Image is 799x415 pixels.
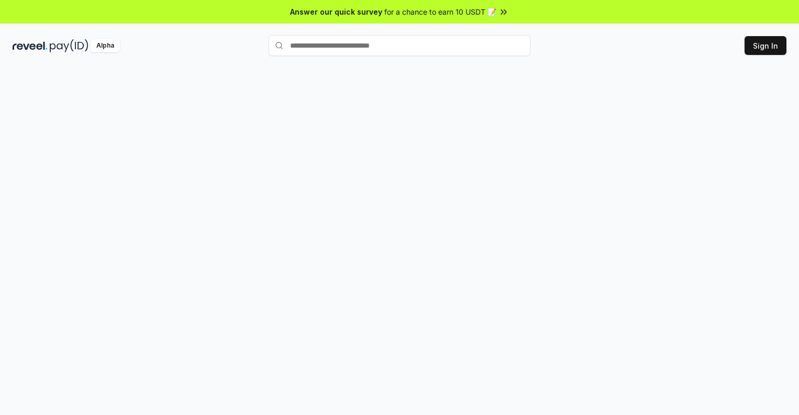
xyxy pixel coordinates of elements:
[13,39,48,52] img: reveel_dark
[290,6,382,17] span: Answer our quick survey
[384,6,496,17] span: for a chance to earn 10 USDT 📝
[745,36,786,55] button: Sign In
[50,39,88,52] img: pay_id
[91,39,120,52] div: Alpha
